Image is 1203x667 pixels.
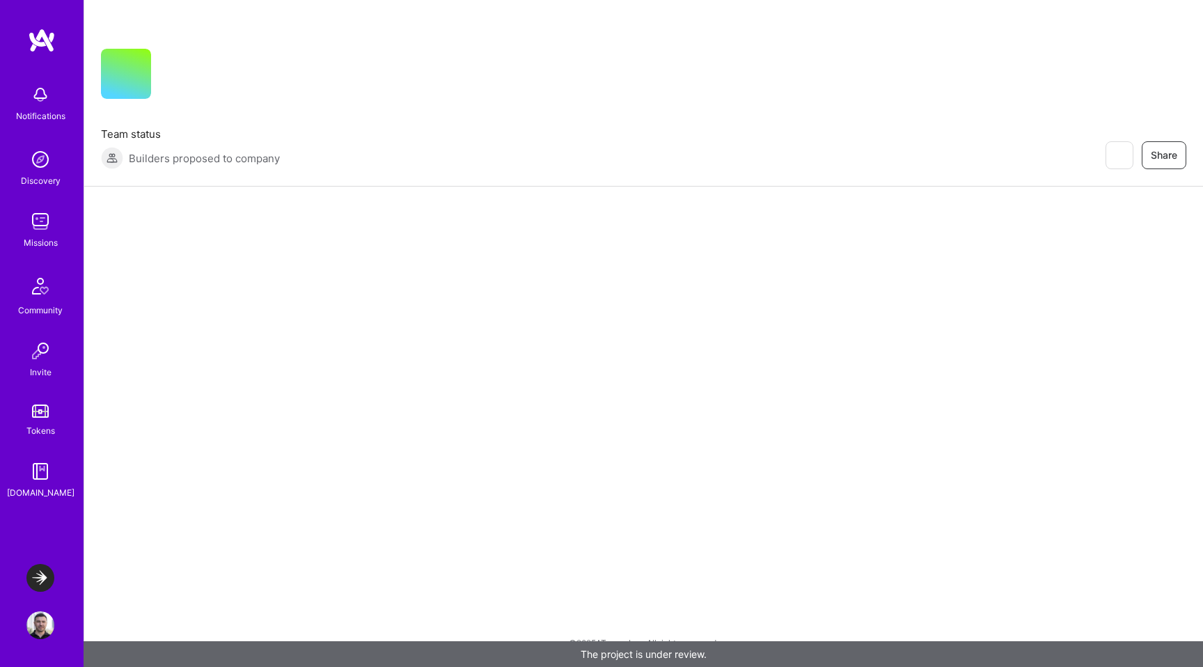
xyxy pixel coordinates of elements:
[18,303,63,317] div: Community
[26,611,54,639] img: User Avatar
[26,81,54,109] img: bell
[129,151,280,166] span: Builders proposed to company
[1142,141,1186,169] button: Share
[26,423,55,438] div: Tokens
[30,365,52,379] div: Invite
[28,28,56,53] img: logo
[23,564,58,592] a: LaunchDarkly: Experimentation Delivery Team
[168,71,179,82] i: icon CompanyGray
[24,235,58,250] div: Missions
[24,269,57,303] img: Community
[26,564,54,592] img: LaunchDarkly: Experimentation Delivery Team
[26,146,54,173] img: discovery
[26,457,54,485] img: guide book
[16,109,65,123] div: Notifications
[21,173,61,188] div: Discovery
[101,127,280,141] span: Team status
[23,611,58,639] a: User Avatar
[1113,150,1124,161] i: icon EyeClosed
[84,641,1203,667] div: The project is under review.
[1151,148,1177,162] span: Share
[101,147,123,169] img: Builders proposed to company
[32,405,49,418] img: tokens
[7,485,74,500] div: [DOMAIN_NAME]
[26,207,54,235] img: teamwork
[26,337,54,365] img: Invite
